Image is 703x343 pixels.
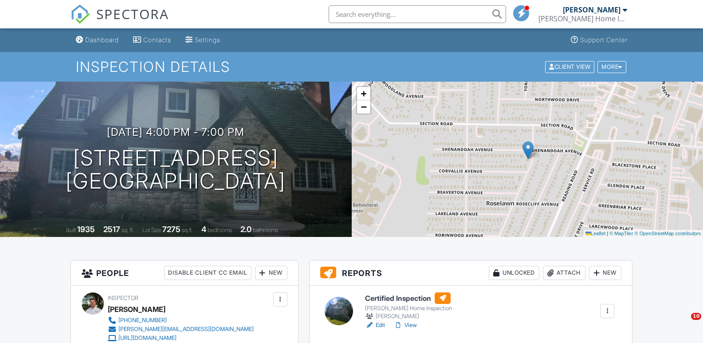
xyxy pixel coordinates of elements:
[609,231,633,236] a: © MapTiler
[365,292,452,321] a: Certified Inspection [PERSON_NAME] Home Inspection [PERSON_NAME]
[253,227,278,233] span: bathrooms
[195,36,220,43] div: Settings
[201,225,206,234] div: 4
[489,266,539,280] div: Unlocked
[240,225,251,234] div: 2.0
[143,36,171,43] div: Contacts
[164,266,251,280] div: Disable Client CC Email
[103,225,120,234] div: 2517
[563,5,621,14] div: [PERSON_NAME]
[580,36,628,43] div: Support Center
[118,317,167,324] div: [PHONE_NUMBER]
[208,227,232,233] span: bedrooms
[122,227,134,233] span: sq. ft.
[310,260,632,286] h3: Reports
[72,32,122,48] a: Dashboard
[66,227,76,233] span: Built
[66,146,286,193] h1: [STREET_ADDRESS] [GEOGRAPHIC_DATA]
[108,334,254,343] a: [URL][DOMAIN_NAME]
[118,326,254,333] div: [PERSON_NAME][EMAIL_ADDRESS][DOMAIN_NAME]
[255,266,287,280] div: New
[182,227,193,233] span: sq.ft.
[182,32,224,48] a: Settings
[589,266,621,280] div: New
[635,231,701,236] a: © OpenStreetMap contributors
[545,61,594,73] div: Client View
[543,266,585,280] div: Attach
[162,225,181,234] div: 7275
[365,321,385,330] a: Edit
[394,321,417,330] a: View
[71,260,298,286] h3: People
[522,141,534,159] img: Marker
[108,303,165,316] div: [PERSON_NAME]
[108,316,254,325] a: [PHONE_NUMBER]
[76,59,627,75] h1: Inspection Details
[108,325,254,334] a: [PERSON_NAME][EMAIL_ADDRESS][DOMAIN_NAME]
[77,225,95,234] div: 1935
[142,227,161,233] span: Lot Size
[365,305,452,312] div: [PERSON_NAME] Home Inspection
[71,4,90,24] img: The Best Home Inspection Software - Spectora
[357,87,370,100] a: Zoom in
[585,231,605,236] a: Leaflet
[329,5,506,23] input: Search everything...
[108,295,138,301] span: Inspector
[365,312,452,321] div: [PERSON_NAME]
[538,14,627,23] div: Gerard Home Inspection
[361,88,366,99] span: +
[365,292,452,304] h6: Certified Inspection
[361,101,366,112] span: −
[357,100,370,114] a: Zoom out
[118,335,177,342] div: [URL][DOMAIN_NAME]
[85,36,119,43] div: Dashboard
[597,61,626,73] div: More
[107,126,244,138] h3: [DATE] 4:00 pm - 7:00 pm
[673,313,694,334] iframe: Intercom live chat
[130,32,175,48] a: Contacts
[96,4,169,23] span: SPECTORA
[567,32,631,48] a: Support Center
[607,231,608,236] span: |
[71,12,169,31] a: SPECTORA
[691,313,701,320] span: 10
[544,63,597,70] a: Client View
